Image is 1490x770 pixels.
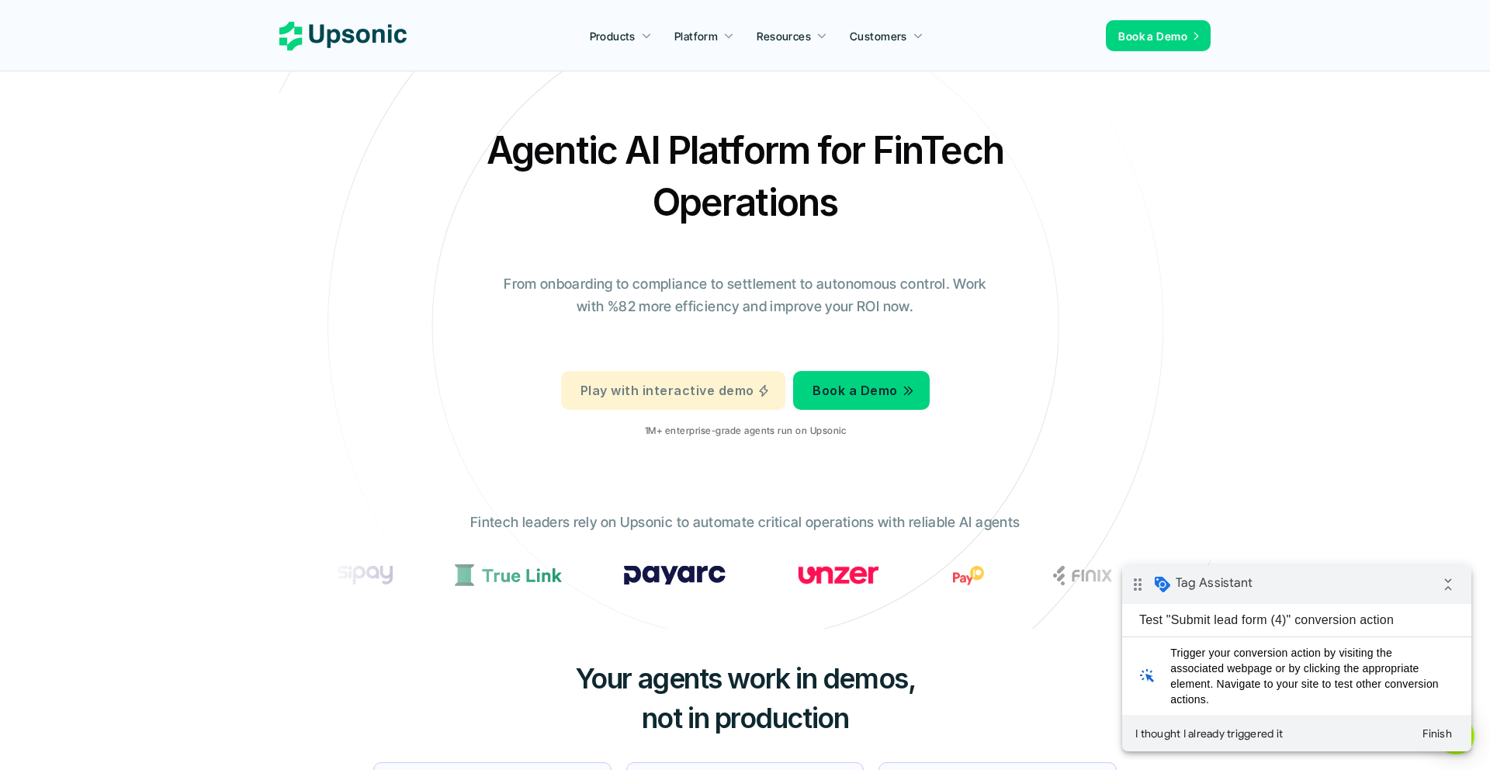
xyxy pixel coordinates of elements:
span: Trigger your conversion action by visiting the associated webpage or by clicking the appropriate ... [48,80,324,142]
h2: Agentic AI Platform for FinTech Operations [473,124,1017,228]
p: From onboarding to compliance to settlement to autonomous control. Work with %82 more efficiency ... [493,273,997,318]
p: Play with interactive demo [580,380,754,402]
span: Tag Assistant [54,10,130,26]
i: Collapse debug badge [310,4,341,35]
p: 1M+ enterprise-grade agents run on Upsonic [644,425,845,436]
p: Products [590,28,636,44]
a: Book a Demo [1106,20,1211,51]
a: Products [580,22,661,50]
a: Book a Demo [793,371,929,410]
p: Resources [757,28,811,44]
p: Book a Demo [813,380,897,402]
span: Your agents work in demos, [575,661,916,695]
button: Finish [287,154,343,182]
button: I thought I already triggered it [6,154,168,182]
p: Platform [674,28,718,44]
a: Play with interactive demo [561,371,785,410]
p: Book a Demo [1118,28,1187,44]
p: Fintech leaders rely on Upsonic to automate critical operations with reliable AI agents [470,512,1020,534]
span: not in production [642,701,849,735]
i: web_traffic [12,95,38,127]
p: Customers [850,28,907,44]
